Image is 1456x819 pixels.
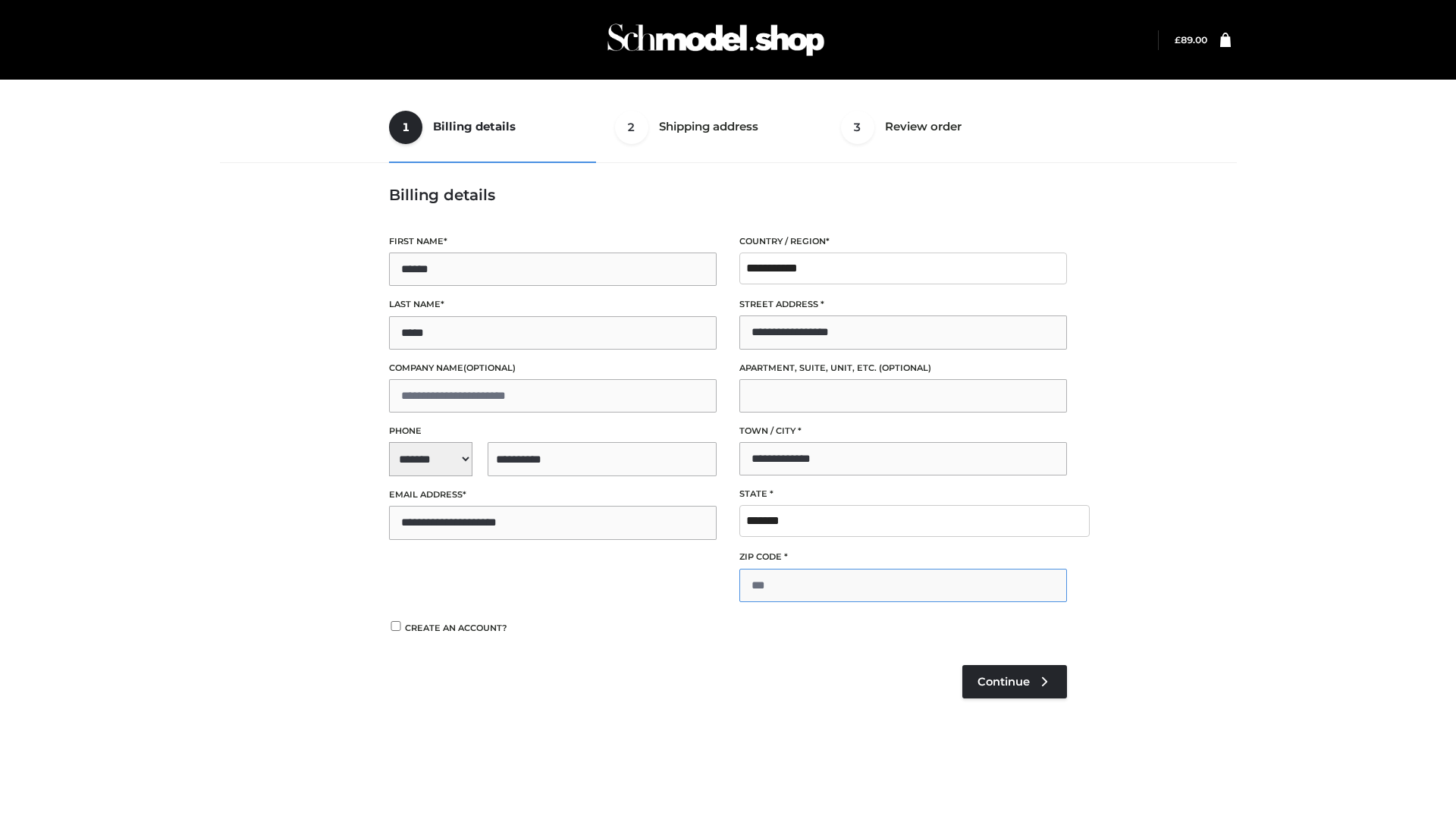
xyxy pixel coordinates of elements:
bdi: 89.00 [1175,34,1207,45]
label: First name [389,234,717,249]
img: Schmodel Admin 964 [602,10,830,70]
label: Last name [389,297,717,312]
span: Continue [977,675,1030,689]
label: Country / Region [739,234,1067,249]
label: State [739,487,1067,501]
span: (optional) [879,362,931,373]
input: Create an account? [389,621,403,631]
span: (optional) [463,362,516,373]
label: Company name [389,361,717,375]
label: Apartment, suite, unit, etc. [739,361,1067,375]
span: £ [1175,34,1181,45]
a: Continue [962,665,1067,698]
label: Street address [739,297,1067,312]
label: Email address [389,488,717,502]
a: £89.00 [1175,34,1207,45]
label: ZIP Code [739,550,1067,564]
label: Town / City [739,424,1067,438]
span: Create an account? [405,623,507,633]
label: Phone [389,424,717,438]
h3: Billing details [389,186,1067,204]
